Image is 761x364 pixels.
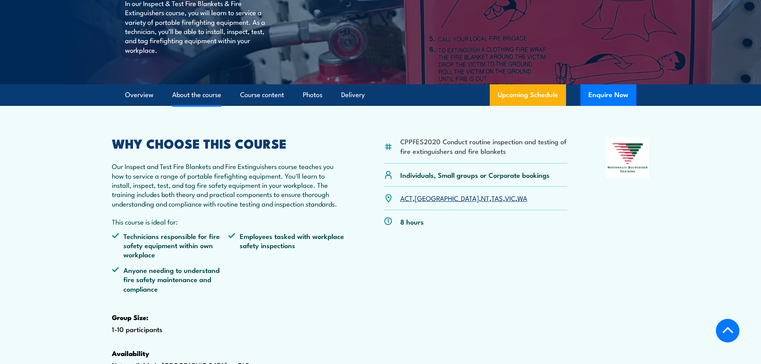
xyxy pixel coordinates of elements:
[112,231,228,259] li: Technicians responsible for fire safety equipment within own workplace
[481,193,489,203] a: NT
[125,84,153,105] a: Overview
[415,193,479,203] a: [GEOGRAPHIC_DATA]
[400,193,527,203] p: , , , , ,
[112,137,345,149] h2: WHY CHOOSE THIS COURSE
[517,193,527,203] a: WA
[112,265,228,293] li: Anyone needing to understand fire safety maintenance and compliance
[580,84,636,106] button: Enquire Now
[400,217,424,226] p: 8 hours
[400,170,550,179] p: Individuals, Small groups or Corporate bookings
[303,84,322,105] a: Photos
[240,84,284,105] a: Course content
[491,193,503,203] a: TAS
[400,137,568,155] li: CPPFES2020 Conduct routine inspection and testing of fire extinguishers and fire blankets
[606,137,650,178] img: Nationally Recognised Training logo.
[112,348,149,358] strong: Availability
[112,161,345,208] p: Our Inspect and Test Fire Blankets and Fire Extinguishers course teaches you how to service a ran...
[112,312,148,322] strong: Group Size:
[172,84,221,105] a: About the course
[490,84,566,106] a: Upcoming Schedule
[400,193,413,203] a: ACT
[228,231,345,259] li: Employees tasked with workplace safety inspections
[341,84,365,105] a: Delivery
[112,217,345,226] p: This course is ideal for:
[505,193,515,203] a: VIC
